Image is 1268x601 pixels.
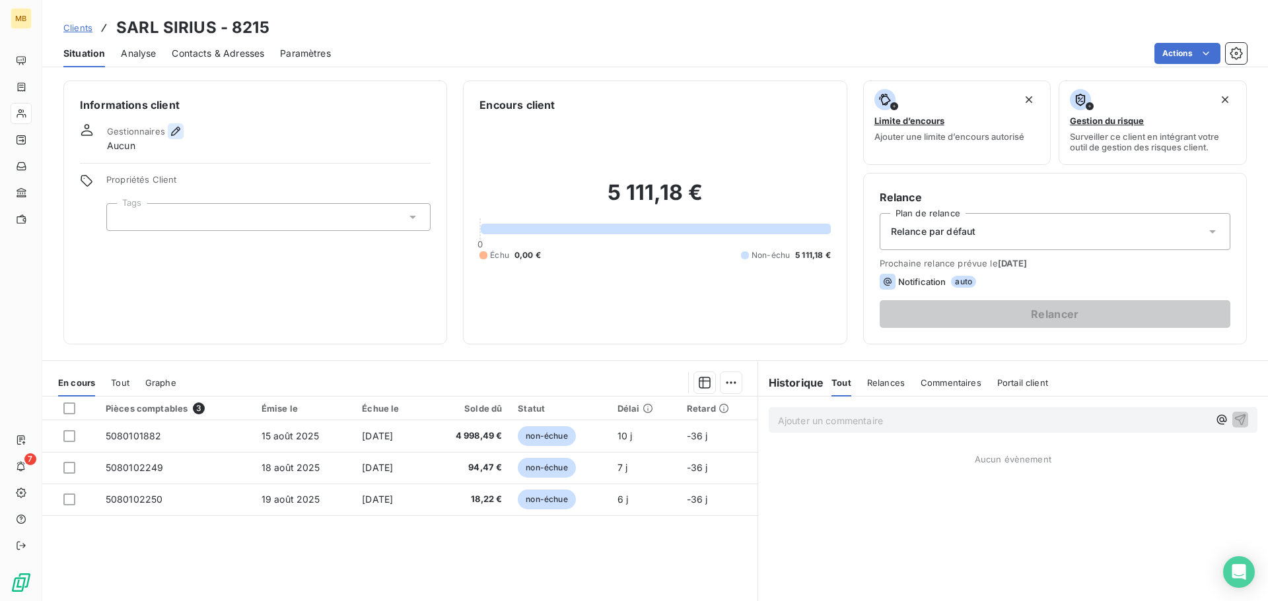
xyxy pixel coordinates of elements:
span: Commentaires [921,377,981,388]
span: 5080102250 [106,493,163,505]
button: Relancer [880,300,1230,328]
span: 7 [24,453,36,465]
span: non-échue [518,458,575,478]
span: Limite d’encours [874,115,944,126]
span: Échu [490,249,509,261]
span: Aucun évènement [975,454,1051,464]
h2: 5 111,18 € [479,179,830,219]
span: Analyse [121,47,156,60]
span: Gestionnaires [107,126,165,137]
span: Aucun [107,139,135,152]
button: Limite d’encoursAjouter une limite d’encours autorisé [863,80,1051,165]
div: Délai [617,403,671,414]
span: Relance par défaut [891,225,976,238]
h3: SARL SIRIUS - 8215 [116,16,269,40]
span: 5 111,18 € [795,249,831,261]
a: Clients [63,21,92,34]
div: Solde dû [434,403,503,414]
span: Paramètres [280,47,331,60]
div: Échue le [362,403,417,414]
span: Notification [898,276,946,287]
span: [DATE] [362,430,393,441]
span: Surveiller ce client en intégrant votre outil de gestion des risques client. [1070,131,1236,152]
h6: Historique [758,375,824,391]
span: [DATE] [362,462,393,473]
span: 0,00 € [514,249,541,261]
span: -36 j [687,462,708,473]
span: 6 j [617,493,628,505]
div: Émise le [262,403,346,414]
img: Logo LeanPay [11,572,32,593]
span: 7 j [617,462,627,473]
span: Contacts & Adresses [172,47,264,60]
span: non-échue [518,426,575,446]
span: 0 [477,239,483,249]
h6: Relance [880,189,1230,205]
span: 5080101882 [106,430,162,441]
span: -36 j [687,493,708,505]
h6: Informations client [80,97,431,113]
span: 18 août 2025 [262,462,320,473]
span: En cours [58,377,95,388]
div: Pièces comptables [106,402,246,414]
button: Gestion du risqueSurveiller ce client en intégrant votre outil de gestion des risques client. [1059,80,1247,165]
span: Tout [111,377,129,388]
span: Clients [63,22,92,33]
span: Propriétés Client [106,174,431,193]
span: Ajouter une limite d’encours autorisé [874,131,1024,142]
span: 94,47 € [434,461,503,474]
span: Relances [867,377,905,388]
span: 4 998,49 € [434,429,503,443]
span: 15 août 2025 [262,430,320,441]
span: [DATE] [362,493,393,505]
span: Portail client [997,377,1048,388]
span: 5080102249 [106,462,164,473]
span: Prochaine relance prévue le [880,258,1230,269]
span: non-échue [518,490,575,509]
span: Tout [831,377,851,388]
span: 18,22 € [434,493,503,506]
div: Retard [687,403,750,414]
span: 3 [193,402,205,414]
input: Ajouter une valeur [118,211,128,223]
span: Non-échu [752,249,790,261]
span: auto [951,276,976,288]
span: 10 j [617,430,633,441]
span: Graphe [145,377,176,388]
span: -36 j [687,430,708,441]
span: 19 août 2025 [262,493,320,505]
h6: Encours client [479,97,555,113]
button: Actions [1154,43,1220,64]
span: Gestion du risque [1070,115,1144,126]
span: [DATE] [998,258,1028,269]
div: Open Intercom Messenger [1223,556,1255,588]
div: MB [11,8,32,29]
div: Statut [518,403,601,414]
span: Situation [63,47,105,60]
